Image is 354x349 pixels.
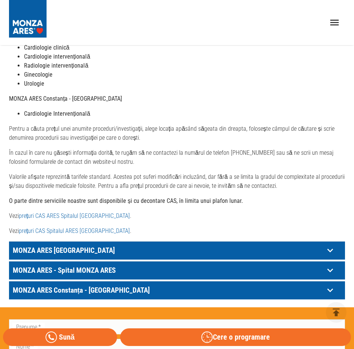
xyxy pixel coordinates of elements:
strong: Cardiologie clinică [24,44,69,51]
p: MONZA ARES Constanța - [GEOGRAPHIC_DATA] [11,284,324,296]
strong: Radiologie intervențională [24,62,88,69]
p: Valorile afișate reprezintă tarifele standard. Acestea pot suferi modificări incluzând, dar fără ... [9,172,345,190]
a: prețuri CAS ARES Spitalul [GEOGRAPHIC_DATA] [19,212,130,219]
strong: Cardiologie Intervențională [24,110,90,117]
button: Cere o programare [120,328,351,346]
strong: O parte dintre serviciile noastre sunt disponibile și cu decontare CAS, în limita unui plafon lunar. [9,197,243,204]
p: În cazul în care nu găsești informația dorită, te rugăm să ne contactezi la numărul de telefon [P... [9,148,345,166]
div: MONZA ARES Constanța - [GEOGRAPHIC_DATA] [9,281,345,299]
a: Sună [3,328,117,346]
p: MONZA ARES - Spital MONZA ARES [11,264,324,276]
p: Vezi . [9,212,345,221]
strong: Urologie [24,80,44,87]
p: Vezi . [9,227,345,236]
p: MONZA ARES [GEOGRAPHIC_DATA] [11,245,324,256]
button: delete [326,302,346,323]
strong: Cardiologie intervențională [24,53,90,60]
p: Pentru a căuta prețul unei anumite proceduri/investigații, alege locația apăsând săgeata din drea... [9,124,345,142]
a: prețuri CAS Spitalul ARES [GEOGRAPHIC_DATA] [19,227,130,234]
strong: MONZA ARES Constanța - [GEOGRAPHIC_DATA] [9,95,122,102]
div: MONZA ARES - Spital MONZA ARES [9,261,345,280]
div: MONZA ARES [GEOGRAPHIC_DATA] [9,242,345,260]
strong: Ginecologie [24,71,53,78]
button: open drawer [324,12,345,33]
